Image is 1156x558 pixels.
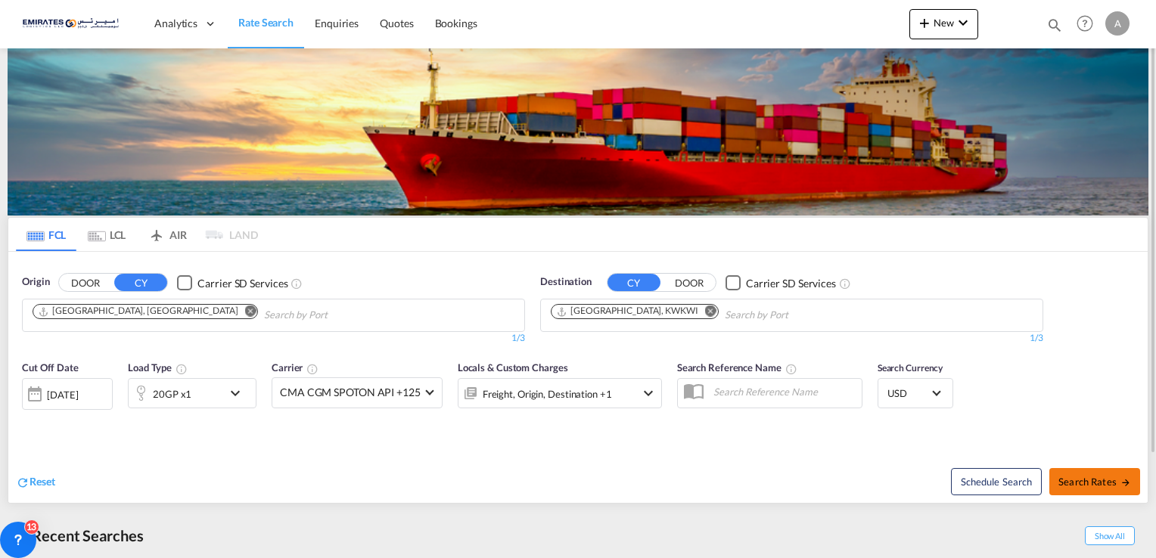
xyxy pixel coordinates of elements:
[458,378,662,408] div: Freight Origin Destination Factory Stuffingicon-chevron-down
[16,474,55,491] div: icon-refreshReset
[540,274,592,290] span: Destination
[639,384,657,402] md-icon: icon-chevron-down
[1046,17,1063,33] md-icon: icon-magnify
[556,305,701,318] div: Press delete to remove this chip.
[677,361,797,374] span: Search Reference Name
[726,274,836,290] md-checkbox: Checkbox No Ink
[22,361,79,374] span: Cut Off Date
[22,332,525,345] div: 1/3
[153,383,191,405] div: 20GP x1
[226,384,252,402] md-icon: icon-chevron-down
[8,519,150,553] div: Recent Searches
[951,468,1042,495] button: Note: By default Schedule search will only considerorigin ports, destination ports and cut off da...
[30,299,414,327] md-chips-wrap: Chips container. Use arrow keys to select chips.
[22,274,49,290] span: Origin
[909,9,978,39] button: icon-plus 400-fgNewicon-chevron-down
[306,363,319,375] md-icon: The selected Trucker/Carrierwill be displayed in the rate results If the rates are from another f...
[483,383,612,405] div: Freight Origin Destination Factory Stuffing
[47,388,78,401] div: [DATE]
[540,332,1043,345] div: 1/3
[886,382,945,404] md-select: Select Currency: $ USDUnited States Dollar
[706,380,862,403] input: Search Reference Name
[1085,526,1135,545] span: Show All
[23,7,125,41] img: c67187802a5a11ec94275b5db69a26e6.png
[22,408,33,428] md-datepicker: Select
[887,386,930,400] span: USD
[608,274,660,291] button: CY
[148,226,166,237] md-icon: icon-airplane
[556,305,698,318] div: Kuwait, KWKWI
[291,277,303,290] md-icon: Unchecked: Search for CY (Container Yard) services for all selected carriers.Checked : Search for...
[663,274,716,292] button: DOOR
[16,218,76,251] md-tab-item: FCL
[746,276,836,291] div: Carrier SD Services
[235,305,257,320] button: Remove
[176,363,188,375] md-icon: icon-information-outline
[154,16,197,31] span: Analytics
[1105,11,1130,36] div: A
[380,17,413,29] span: Quotes
[137,218,197,251] md-tab-item: AIR
[1072,11,1105,38] div: Help
[915,14,934,32] md-icon: icon-plus 400-fg
[76,218,137,251] md-tab-item: LCL
[30,475,55,488] span: Reset
[128,361,188,374] span: Load Type
[8,252,1148,502] div: OriginDOOR CY Checkbox No InkUnchecked: Search for CY (Container Yard) services for all selected ...
[315,17,359,29] span: Enquiries
[16,476,30,489] md-icon: icon-refresh
[128,378,256,408] div: 20GP x1icon-chevron-down
[38,305,241,318] div: Press delete to remove this chip.
[915,17,972,29] span: New
[725,303,869,327] input: Chips input.
[280,385,421,400] span: CMA CGM SPOTON API +125
[435,17,477,29] span: Bookings
[22,378,113,410] div: [DATE]
[1120,477,1131,488] md-icon: icon-arrow-right
[954,14,972,32] md-icon: icon-chevron-down
[59,274,112,292] button: DOOR
[114,274,167,291] button: CY
[458,361,568,374] span: Locals & Custom Charges
[695,305,718,320] button: Remove
[1058,476,1131,488] span: Search Rates
[264,303,408,327] input: Chips input.
[272,361,319,374] span: Carrier
[548,299,875,327] md-chips-wrap: Chips container. Use arrow keys to select chips.
[8,48,1148,215] img: LCL+%26+FCL+BACKGROUND.png
[839,277,851,290] md-icon: Unchecked: Search for CY (Container Yard) services for all selected carriers.Checked : Search for...
[238,16,294,29] span: Rate Search
[1072,11,1098,36] span: Help
[177,274,287,290] md-checkbox: Checkbox No Ink
[197,276,287,291] div: Carrier SD Services
[785,363,797,375] md-icon: Your search will be saved by the below given name
[16,218,258,251] md-pagination-wrapper: Use the left and right arrow keys to navigate between tabs
[38,305,238,318] div: Jebel Ali, AEJEA
[1049,468,1140,495] button: Search Ratesicon-arrow-right
[1046,17,1063,39] div: icon-magnify
[878,362,943,374] span: Search Currency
